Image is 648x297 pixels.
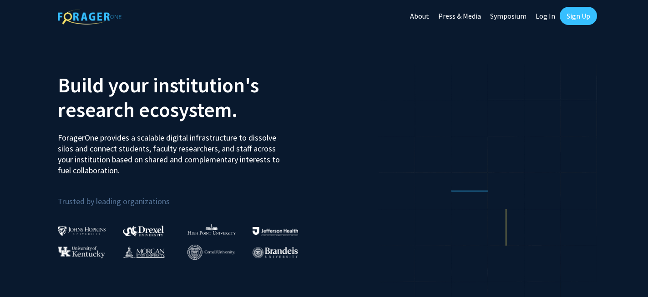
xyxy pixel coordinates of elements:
[123,226,164,236] img: Drexel University
[253,227,298,236] img: Thomas Jefferson University
[58,126,286,176] p: ForagerOne provides a scalable digital infrastructure to dissolve silos and connect students, fac...
[253,247,298,258] img: Brandeis University
[58,183,317,208] p: Trusted by leading organizations
[123,246,165,258] img: Morgan State University
[58,246,105,258] img: University of Kentucky
[560,7,597,25] a: Sign Up
[58,9,121,25] img: ForagerOne Logo
[187,224,236,235] img: High Point University
[58,73,317,122] h2: Build your institution's research ecosystem.
[58,226,106,236] img: Johns Hopkins University
[187,245,235,260] img: Cornell University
